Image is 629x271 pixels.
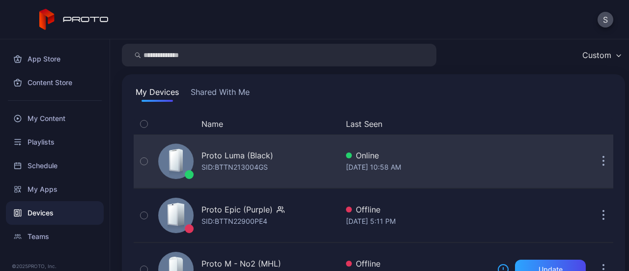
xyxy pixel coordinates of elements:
div: Custom [582,50,611,60]
div: SID: BTTN213004GS [201,161,268,173]
div: SID: BTTN22900PE4 [201,215,267,227]
button: Shared With Me [189,86,252,102]
a: Schedule [6,154,104,178]
a: Playlists [6,130,104,154]
div: Offline [346,258,489,270]
div: [DATE] 5:11 PM [346,215,489,227]
a: My Content [6,107,104,130]
button: S [598,12,613,28]
div: Proto M - No2 (MHL) [201,258,281,270]
div: Offline [346,204,489,215]
button: Name [201,118,223,130]
a: Content Store [6,71,104,94]
div: Online [346,150,489,161]
a: App Store [6,47,104,71]
a: Teams [6,225,104,248]
div: [DATE] 10:58 AM [346,161,489,173]
button: Last Seen [346,118,486,130]
div: Update Device [493,118,582,130]
a: My Apps [6,178,104,201]
div: Proto Luma (Black) [201,150,273,161]
a: Devices [6,201,104,225]
div: Proto Epic (Purple) [201,204,273,215]
div: © 2025 PROTO, Inc. [12,262,98,270]
div: Options [594,118,613,130]
button: Custom [577,44,625,66]
button: My Devices [134,86,181,102]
